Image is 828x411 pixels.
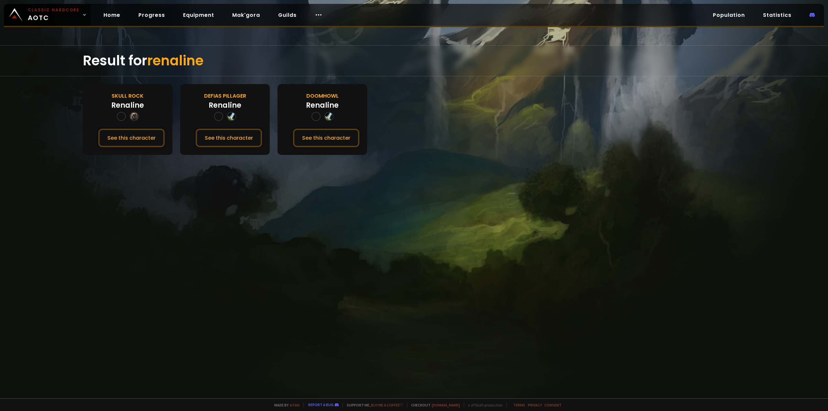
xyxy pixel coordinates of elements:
div: Renaline [306,100,339,111]
span: renaline [147,51,203,70]
div: Renaline [209,100,241,111]
a: Progress [133,8,170,22]
a: Report a bug [308,402,333,407]
a: Consent [544,403,561,407]
button: See this character [293,129,359,147]
div: Result for [83,46,745,76]
button: See this character [98,129,165,147]
span: v. d752d5 - production [464,403,503,407]
span: AOTC [28,7,80,23]
div: Doomhowl [306,92,339,100]
a: Population [708,8,750,22]
div: Renaline [111,100,144,111]
a: [DOMAIN_NAME] [432,403,460,407]
a: Home [98,8,125,22]
small: Classic Hardcore [28,7,80,13]
a: Terms [513,403,525,407]
span: Made by [270,403,300,407]
div: Defias Pillager [204,92,246,100]
a: Equipment [178,8,219,22]
span: Support me, [343,403,403,407]
span: Checkout [407,403,460,407]
a: Classic HardcoreAOTC [4,4,91,26]
a: Mak'gora [227,8,265,22]
a: Guilds [273,8,302,22]
div: Skull Rock [112,92,144,100]
button: See this character [196,129,262,147]
a: Buy me a coffee [371,403,403,407]
a: Privacy [528,403,542,407]
a: a fan [290,403,300,407]
a: Statistics [758,8,797,22]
